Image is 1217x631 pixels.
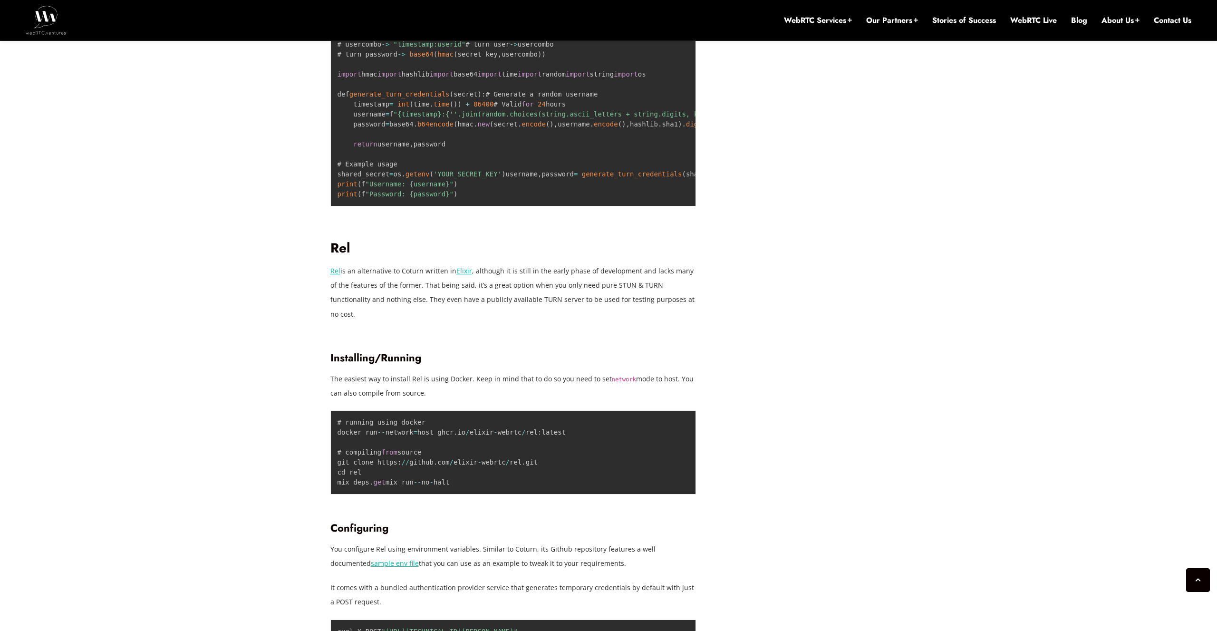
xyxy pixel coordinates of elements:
span: base64 [409,50,434,58]
span: - [478,458,482,466]
span: ) [457,100,461,108]
span: encode [594,120,618,128]
a: Contact Us [1154,15,1191,26]
a: Our Partners [866,15,918,26]
span: . [401,170,405,178]
span: import [377,70,402,78]
span: generate_turn_credentials [349,90,450,98]
span: ) [454,190,457,198]
span: b64encode [417,120,454,128]
span: ( [434,50,437,58]
span: ( [357,180,361,188]
span: ( [454,50,457,58]
span: / [401,458,405,466]
code: # running using docker docker run network host ghcr io elixir webrtc rel latest # compiling sourc... [338,418,566,486]
span: import [478,70,502,78]
span: print [338,190,357,198]
span: ( [618,120,622,128]
span: : [482,90,485,98]
span: import [518,70,542,78]
span: ) [502,170,505,178]
span: 86400 [473,100,493,108]
span: ) [541,50,545,58]
span: , [409,140,413,148]
span: / [522,428,525,436]
span: ( [450,90,454,98]
span: import [566,70,590,78]
a: Blog [1071,15,1087,26]
span: -- [377,428,386,436]
p: You configure Rel using environment variables. Similar to Coturn, its Github repository features ... [330,542,696,571]
p: It comes with a bundled authentication provider service that generates temporary credentials by d... [330,581,696,609]
span: ( [357,190,361,198]
span: ( [546,120,550,128]
span: , [538,170,541,178]
a: Rel [330,266,340,275]
span: hmac [437,50,454,58]
span: = [414,428,417,436]
span: 'YOUR_SECRET_KEY' [434,170,502,178]
p: The easiest way to install Rel is using Docker. Keep in mind that to do so you need to set mode t... [330,372,696,400]
span: . [369,478,373,486]
span: - [397,50,401,58]
span: ( [490,120,493,128]
span: new [478,120,490,128]
a: WebRTC Live [1010,15,1057,26]
span: "timestamp:userid" [394,40,466,48]
span: . [473,120,477,128]
span: "{timestamp}:{''.join(random.choices(string.ascii_letters + string.digits, k=8))}" [394,110,722,118]
span: ) [622,120,626,128]
span: get [373,478,385,486]
span: / [406,458,409,466]
span: - [493,428,497,436]
span: - [429,478,433,486]
span: , [498,50,502,58]
span: return [353,140,377,148]
a: sample env file [371,559,419,568]
span: = [386,110,389,118]
span: from [381,448,397,456]
span: ( [429,170,433,178]
p: is an alternative to Coturn written in , although it is still in the early phase of development a... [330,264,696,321]
span: "Username: {username}" [366,180,454,188]
span: print [338,180,357,188]
span: for [522,100,533,108]
span: . [590,120,594,128]
span: "Password: {password}" [366,190,454,198]
span: ) [478,90,482,98]
span: + [465,100,469,108]
span: ( [409,100,413,108]
span: ) [454,180,457,188]
span: = [386,120,389,128]
h3: Configuring [330,522,696,534]
h2: Rel [330,240,696,257]
span: ) [454,100,457,108]
span: . [682,120,686,128]
span: / [450,458,454,466]
span: 24 [538,100,546,108]
span: > [386,40,389,48]
span: , [626,120,630,128]
span: / [506,458,510,466]
span: encode [522,120,546,128]
a: Elixir [456,266,472,275]
span: time [434,100,450,108]
a: WebRTC Services [784,15,852,26]
span: : [397,458,401,466]
span: ( [450,100,454,108]
code: ## create username and password coturn # usercombo # turn user usercombo # turn password secret k... [338,30,854,198]
span: = [389,100,393,108]
span: : [538,428,541,436]
span: , [554,120,558,128]
span: . [414,120,417,128]
span: = [389,170,393,178]
span: import [429,70,454,78]
span: ( [454,120,457,128]
span: getenv [406,170,430,178]
span: ) [550,120,553,128]
span: ) [538,50,541,58]
span: - [381,40,385,48]
span: import [338,70,362,78]
a: Stories of Success [932,15,996,26]
span: . [522,458,525,466]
